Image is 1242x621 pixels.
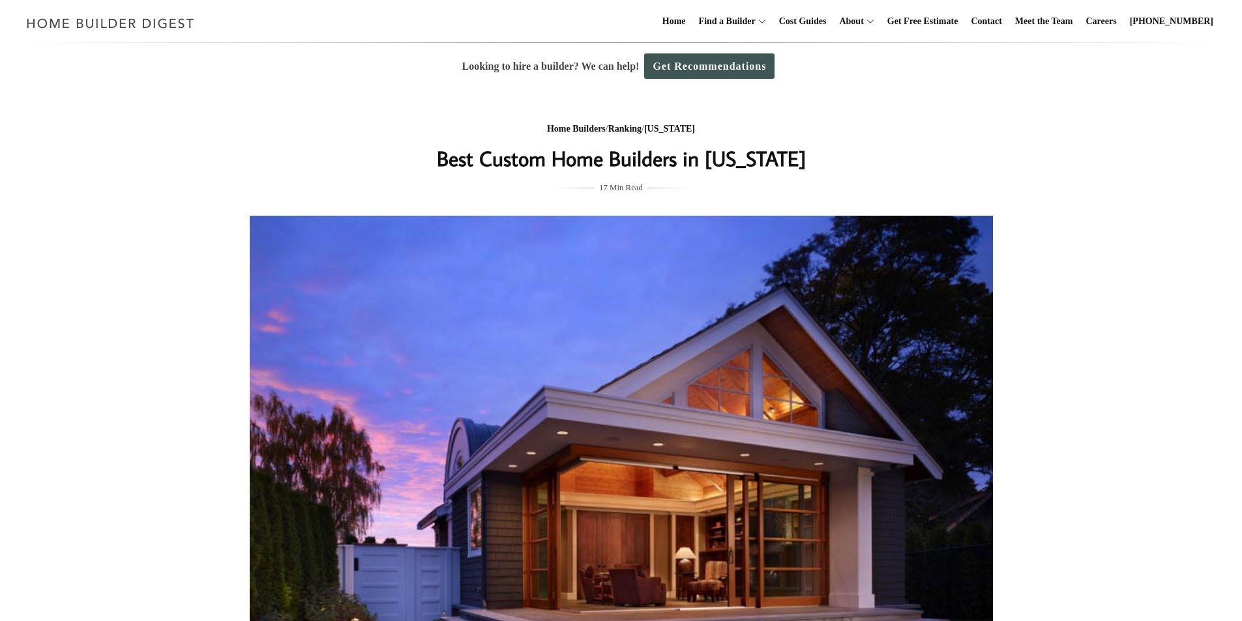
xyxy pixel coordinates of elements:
[834,1,863,42] a: About
[694,1,756,42] a: Find a Builder
[882,1,964,42] a: Get Free Estimate
[966,1,1007,42] a: Contact
[774,1,832,42] a: Cost Guides
[21,10,200,36] img: Home Builder Digest
[608,124,642,134] a: Ranking
[657,1,691,42] a: Home
[547,124,606,134] a: Home Builders
[361,143,881,174] h1: Best Custom Home Builders﻿ in [US_STATE]
[599,181,643,195] span: 17 Min Read
[1081,1,1122,42] a: Careers
[644,53,775,79] a: Get Recommendations
[1010,1,1078,42] a: Meet the Team
[644,124,695,134] a: [US_STATE]
[1125,1,1219,42] a: [PHONE_NUMBER]
[361,121,881,137] div: / /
